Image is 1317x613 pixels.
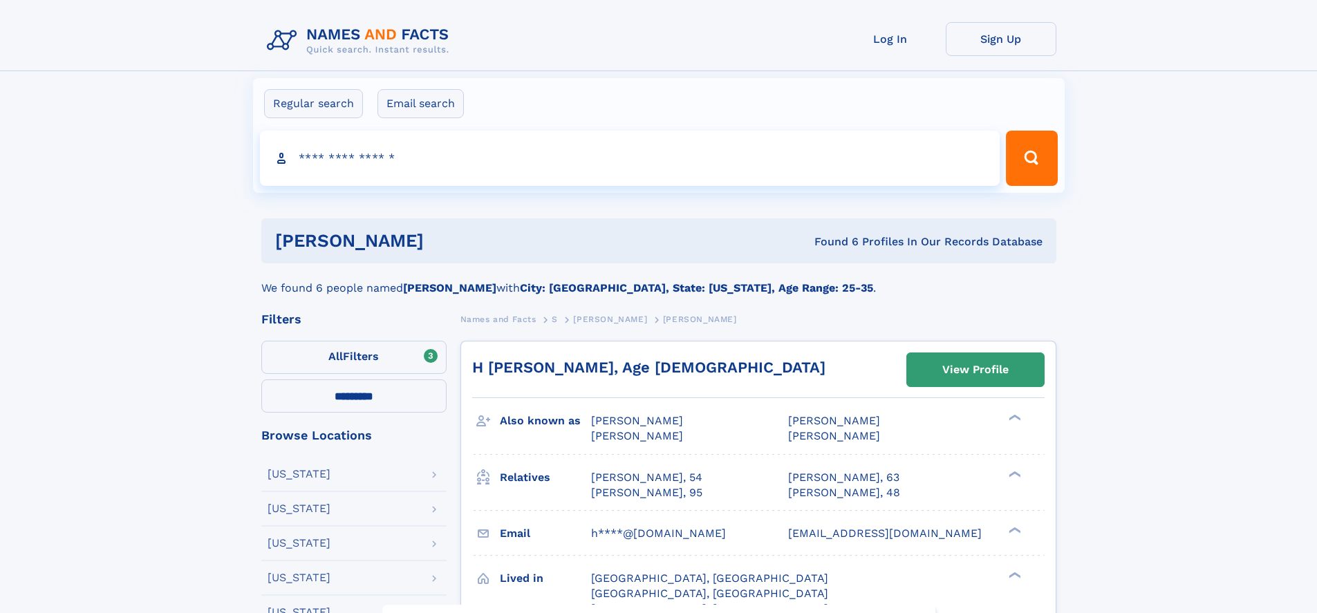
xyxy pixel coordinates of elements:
[619,234,1043,249] div: Found 6 Profiles In Our Records Database
[403,281,496,294] b: [PERSON_NAME]
[942,354,1009,386] div: View Profile
[788,470,899,485] a: [PERSON_NAME], 63
[573,314,647,324] span: [PERSON_NAME]
[275,232,619,249] h1: [PERSON_NAME]
[591,572,828,585] span: [GEOGRAPHIC_DATA], [GEOGRAPHIC_DATA]
[261,341,447,374] label: Filters
[261,429,447,442] div: Browse Locations
[268,469,330,480] div: [US_STATE]
[268,572,330,583] div: [US_STATE]
[907,353,1044,386] a: View Profile
[552,314,558,324] span: S
[788,527,982,540] span: [EMAIL_ADDRESS][DOMAIN_NAME]
[1005,469,1022,478] div: ❯
[663,314,737,324] span: [PERSON_NAME]
[261,22,460,59] img: Logo Names and Facts
[328,350,343,363] span: All
[591,485,702,500] a: [PERSON_NAME], 95
[835,22,946,56] a: Log In
[520,281,873,294] b: City: [GEOGRAPHIC_DATA], State: [US_STATE], Age Range: 25-35
[500,466,591,489] h3: Relatives
[788,414,880,427] span: [PERSON_NAME]
[261,313,447,326] div: Filters
[268,538,330,549] div: [US_STATE]
[500,522,591,545] h3: Email
[591,429,683,442] span: [PERSON_NAME]
[500,409,591,433] h3: Also known as
[460,310,536,328] a: Names and Facts
[264,89,363,118] label: Regular search
[552,310,558,328] a: S
[788,485,900,500] a: [PERSON_NAME], 48
[261,263,1056,296] div: We found 6 people named with .
[472,359,825,376] a: H [PERSON_NAME], Age [DEMOGRAPHIC_DATA]
[268,503,330,514] div: [US_STATE]
[260,131,1000,186] input: search input
[1005,525,1022,534] div: ❯
[377,89,464,118] label: Email search
[591,470,702,485] a: [PERSON_NAME], 54
[500,567,591,590] h3: Lived in
[788,429,880,442] span: [PERSON_NAME]
[946,22,1056,56] a: Sign Up
[1005,413,1022,422] div: ❯
[591,587,828,600] span: [GEOGRAPHIC_DATA], [GEOGRAPHIC_DATA]
[573,310,647,328] a: [PERSON_NAME]
[591,414,683,427] span: [PERSON_NAME]
[1006,131,1057,186] button: Search Button
[1005,570,1022,579] div: ❯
